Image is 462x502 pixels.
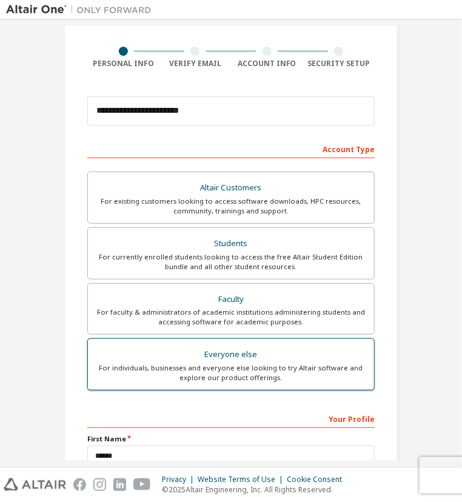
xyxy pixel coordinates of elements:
div: Faculty [95,291,367,308]
div: Security Setup [303,59,375,69]
img: youtube.svg [133,478,151,491]
div: Personal Info [87,59,159,69]
img: instagram.svg [93,478,106,491]
div: Website Terms of Use [198,475,287,484]
p: © 2025 Altair Engineering, Inc. All Rights Reserved. [162,484,349,495]
div: Everyone else [95,346,367,363]
div: For individuals, businesses and everyone else looking to try Altair software and explore our prod... [95,363,367,383]
img: Altair One [6,4,158,16]
div: Verify Email [159,59,232,69]
label: First Name [87,434,375,444]
img: altair_logo.svg [4,478,66,491]
div: Account Info [231,59,303,69]
div: Account Type [87,139,375,158]
div: Students [95,235,367,252]
div: Cookie Consent [287,475,349,484]
div: Altair Customers [95,179,367,196]
div: For existing customers looking to access software downloads, HPC resources, community, trainings ... [95,196,367,216]
img: facebook.svg [73,478,86,491]
div: For faculty & administrators of academic institutions administering students and accessing softwa... [95,307,367,327]
div: For currently enrolled students looking to access the free Altair Student Edition bundle and all ... [95,252,367,272]
img: linkedin.svg [113,478,126,491]
div: Your Profile [87,409,375,428]
div: Privacy [162,475,198,484]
